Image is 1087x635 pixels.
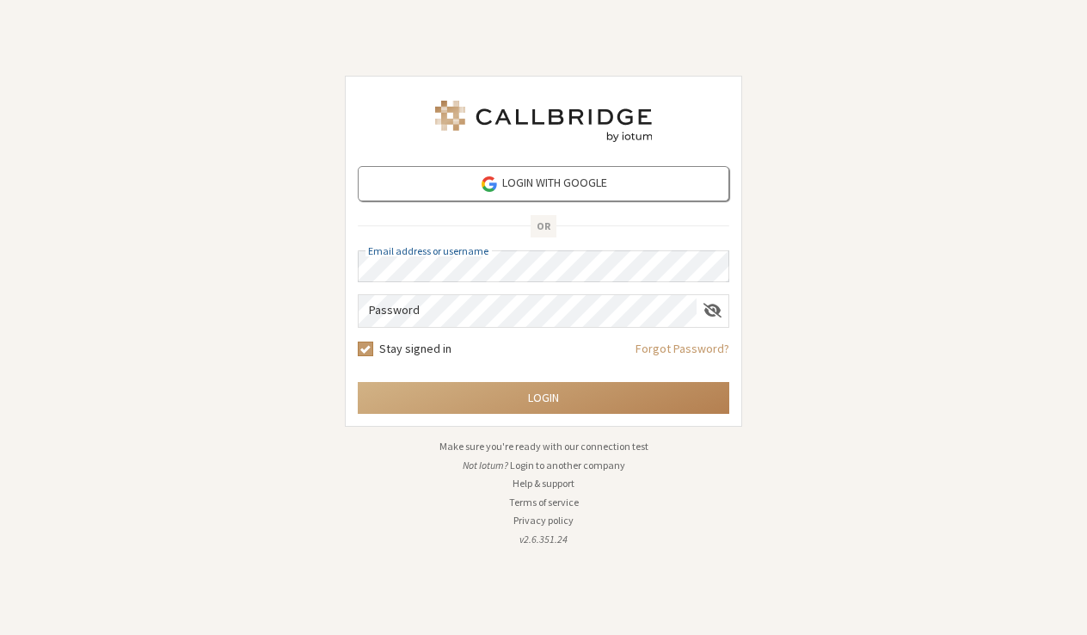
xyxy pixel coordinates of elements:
[345,458,742,473] li: Not Iotum?
[480,175,499,194] img: google-icon.png
[510,458,625,473] button: Login to another company
[358,382,729,414] button: Login
[439,440,648,453] a: Make sure you're ready with our connection test
[358,166,729,201] a: Login with Google
[379,340,451,358] label: Stay signed in
[513,477,574,490] a: Help & support
[697,295,728,325] div: Show password
[531,215,556,237] span: OR
[432,101,655,142] img: Iotum
[509,496,579,509] a: Terms of service
[513,514,574,527] a: Privacy policy
[636,340,729,370] a: Forgot Password?
[359,295,697,327] input: Password
[358,250,729,282] input: Email address or username
[345,532,742,547] li: v2.6.351.24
